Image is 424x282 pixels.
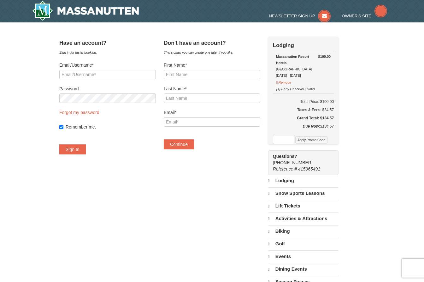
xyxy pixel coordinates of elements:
[59,40,156,46] h4: Have an account?
[164,62,260,68] label: First Name*
[298,166,320,171] span: 415965491
[276,55,309,65] strong: Massanutten Resort Hotels
[273,107,334,113] div: Taxes & Fees: $34.57
[342,14,372,18] span: Owner's Site
[66,124,156,130] label: Remember me.
[268,238,339,250] a: Golf
[273,153,327,165] span: [PHONE_NUMBER]
[164,117,260,127] input: Email*
[59,49,156,56] div: Sign in for faster booking.
[273,99,334,105] h6: Total Price: $100.00
[59,86,156,92] label: Password
[164,109,260,116] label: Email*
[318,53,331,60] strong: $100.00
[268,175,339,187] a: Lodging
[273,166,297,171] span: Reference #
[268,187,339,199] a: Snow Sports Lessons
[295,136,327,143] button: Apply Promo Code
[59,70,156,79] input: Email/Username*
[276,84,315,92] button: [+] Early Check-in | Hotel
[164,86,260,92] label: Last Name*
[32,1,139,21] a: Massanutten Resort
[273,115,334,121] h5: Grand Total: $134.57
[273,42,294,48] strong: Lodging
[164,40,260,46] h4: Don't have an account?
[164,93,260,103] input: Last Name
[276,78,291,86] button: Remove
[269,14,331,18] a: Newsletter Sign Up
[303,124,320,129] strong: Due Now:
[273,123,334,136] div: $134.57
[268,250,339,262] a: Events
[268,263,339,275] a: Dining Events
[164,70,260,79] input: First Name
[276,53,331,79] div: [GEOGRAPHIC_DATA] [DATE] - [DATE]
[268,213,339,225] a: Activities & Attractions
[342,14,387,18] a: Owner's Site
[273,154,297,159] strong: Questions?
[59,110,99,115] a: Forgot my password
[164,139,194,149] button: Continue
[32,1,139,21] img: Massanutten Resort Logo
[59,62,156,68] label: Email/Username*
[268,200,339,212] a: Lift Tickets
[59,144,86,154] button: Sign In
[268,225,339,237] a: Biking
[269,14,315,18] span: Newsletter Sign Up
[164,49,260,56] div: That's okay, you can create one later if you like.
